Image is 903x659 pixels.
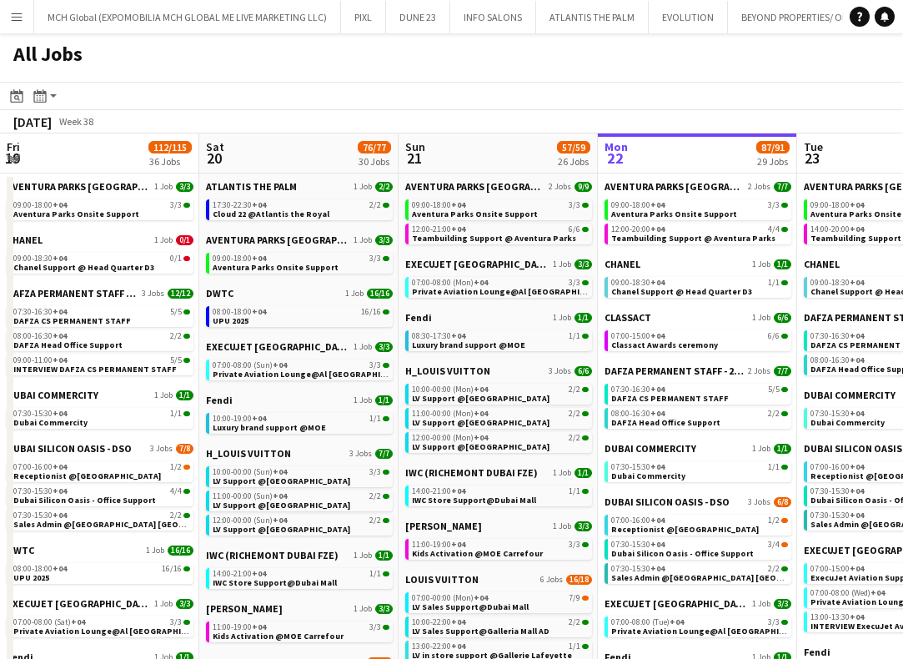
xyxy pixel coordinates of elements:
[13,463,67,471] span: 07:00-16:00
[574,366,592,376] span: 6/6
[405,180,545,193] span: AVENTURA PARKS DUBAI
[213,306,389,325] a: 08:00-18:00+0416/16UPU 2025
[361,308,381,316] span: 16/16
[369,254,381,263] span: 3/3
[850,224,864,234] span: +04
[569,434,580,442] span: 2/2
[13,308,67,316] span: 07:30-16:30
[206,394,233,406] span: Fendi
[774,182,791,192] span: 7/7
[412,441,549,452] span: LV Support @Dubai Mall
[7,287,193,299] a: DAFZA PERMANENT STAFF - 2019/20253 Jobs12/12
[650,461,665,472] span: +04
[650,224,665,234] span: +04
[650,277,665,288] span: +04
[206,394,393,447] div: Fendi1 Job1/110:00-19:00+041/1Luxury brand support @MOE
[650,408,665,419] span: +04
[154,182,173,192] span: 1 Job
[774,313,791,323] span: 6/6
[605,365,745,377] span: DAFZA PERMANENT STAFF - 2019/2025
[13,410,67,418] span: 07:30-15:30
[206,447,393,460] a: H_LOUIS VUITTON3 Jobs7/7
[405,180,592,258] div: AVENTURA PARKS [GEOGRAPHIC_DATA]2 Jobs9/909:00-18:00+043/3Aventura Parks Onsite Support12:00-21:0...
[611,286,752,297] span: Chanel Support @ Head Quarter D3
[206,447,393,549] div: H_LOUIS VUITTON3 Jobs7/710:00-00:00 (Sun)+043/3LV Support @[GEOGRAPHIC_DATA]11:00-00:00 (Sun)+042...
[574,182,592,192] span: 9/9
[605,311,791,324] a: CLASSACT1 Job6/6
[170,356,182,365] span: 5/5
[7,180,151,193] span: AVENTURA PARKS DUBAI
[611,463,665,471] span: 07:30-15:30
[13,201,67,209] span: 09:00-18:00
[206,394,393,406] a: Fendi1 Job1/1
[850,461,864,472] span: +04
[13,364,177,375] span: INTERVIEW DAFZA CS PERMANENT STAFF
[170,254,182,263] span: 0/1
[213,361,287,370] span: 07:00-08:00 (Sun)
[582,411,589,416] span: 2/2
[810,225,864,234] span: 14:00-20:00
[605,180,791,258] div: AVENTURA PARKS [GEOGRAPHIC_DATA]2 Jobs7/709:00-18:00+043/3Aventura Parks Onsite Support12:00-20:0...
[13,340,123,350] span: DAFZA Head Office Support
[154,235,173,245] span: 1 Job
[611,330,788,350] a: 07:00-15:00+046/6Classact Awards ceremony
[728,1,888,33] button: BEYOND PROPERTIES/ OMNIYAT
[405,311,592,324] a: Fendi1 Job1/1
[611,410,665,418] span: 08:00-16:30
[34,1,341,33] button: MCH Global (EXPOMOBILIA MCH GLOBAL ME LIVE MARKETING LLC)
[13,408,190,427] a: 07:30-15:30+041/1Dubai Commercity
[252,253,266,264] span: +04
[450,1,536,33] button: INFO SALONS
[183,203,190,208] span: 3/3
[273,360,287,370] span: +04
[412,225,465,234] span: 12:00-21:00
[213,209,329,219] span: Cloud 22 @Atlantis the Royal
[768,385,780,394] span: 5/5
[13,330,190,350] a: 08:00-16:30+042/2DAFZA Head Office Support
[810,410,864,418] span: 07:30-15:30
[176,390,193,400] span: 1/1
[367,289,393,299] span: 16/16
[768,463,780,471] span: 1/1
[781,334,788,339] span: 6/6
[13,262,154,273] span: Chanel Support @ Head Quarter D3
[13,332,67,340] span: 08:00-16:30
[354,182,372,192] span: 1 Job
[13,209,139,219] span: Aventura Parks Onsite Support
[605,365,791,442] div: DAFZA PERMANENT STAFF - 2019/20252 Jobs7/707:30-16:30+045/5DAFZA CS PERMANENT STAFF08:00-16:30+04...
[213,199,389,219] a: 17:30-22:30+042/2Cloud 22 @Atlantis the Royal
[7,442,193,544] div: DUBAI SILICON OASIS - DSO3 Jobs7/807:00-16:00+041/2Receptionist @[GEOGRAPHIC_DATA]07:30-15:30+044...
[354,395,372,405] span: 1 Job
[369,201,381,209] span: 2/2
[412,286,612,297] span: Private Aviation Lounge@Al Maktoum Airport
[13,199,190,219] a: 09:00-18:00+043/3Aventura Parks Onsite Support
[451,199,465,210] span: +04
[611,417,720,428] span: DAFZA Head Office Support
[412,199,589,219] a: 09:00-18:00+043/3Aventura Parks Onsite Support
[13,355,190,374] a: 09:00-11:00+045/5INTERVIEW DAFZA CS PERMANENT STAFF
[650,384,665,395] span: +04
[354,235,372,245] span: 1 Job
[412,277,589,296] a: 07:00-08:00 (Mon)+043/3Private Aviation Lounge@Al [GEOGRAPHIC_DATA]
[774,259,791,269] span: 1/1
[213,308,266,316] span: 08:00-18:00
[412,434,488,442] span: 12:00-00:00 (Mon)
[405,311,432,324] span: Fendi
[569,279,580,287] span: 3/3
[7,442,132,455] span: DUBAI SILICON OASIS - DSO
[605,311,791,365] div: CLASSACT1 Job6/607:00-15:00+046/6Classact Awards ceremony
[7,234,193,246] a: CHANEL1 Job0/1
[412,201,465,209] span: 09:00-18:00
[474,432,488,443] span: +04
[569,332,580,340] span: 1/1
[474,408,488,419] span: +04
[412,385,488,394] span: 10:00-00:00 (Mon)
[53,330,67,341] span: +04
[13,315,131,326] span: DAFZA CS PERMANENT STAFF
[206,180,297,193] span: ATLANTIS THE PALM
[412,410,488,418] span: 11:00-00:00 (Mon)
[605,258,791,270] a: CHANEL1 Job1/1
[412,209,538,219] span: Aventura Parks Onsite Support
[375,449,393,459] span: 7/7
[375,182,393,192] span: 2/2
